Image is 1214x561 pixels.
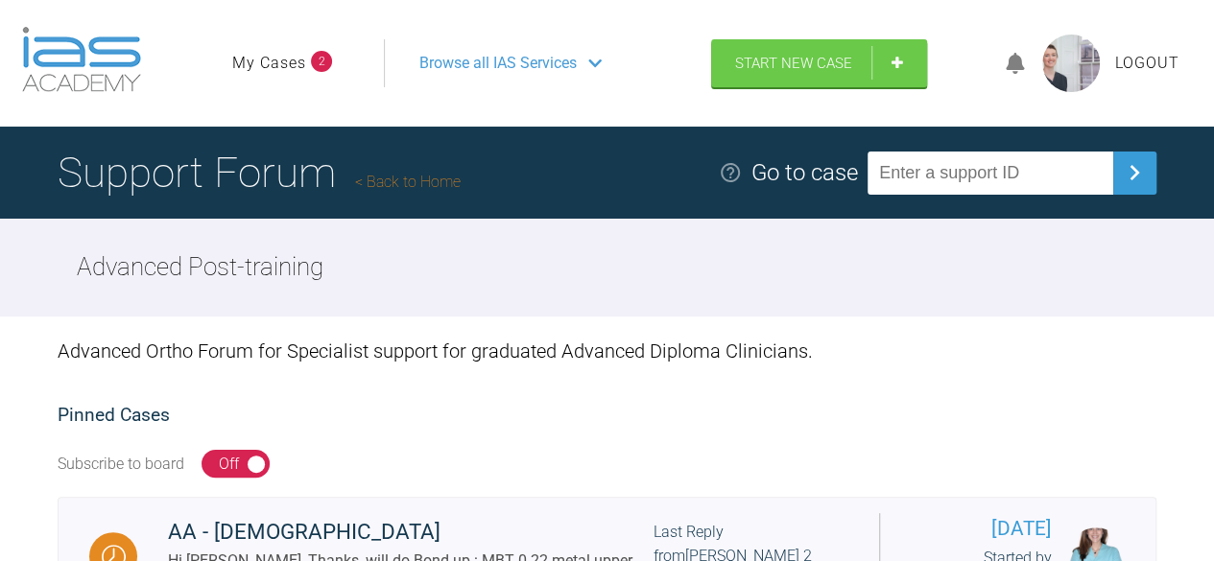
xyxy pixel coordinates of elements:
h2: Advanced Post-training [77,247,323,288]
span: Start New Case [735,55,852,72]
a: Start New Case [711,39,927,87]
span: 2 [311,51,332,72]
input: Enter a support ID [868,152,1113,195]
span: [DATE] [911,513,1052,545]
img: chevronRight.28bd32b0.svg [1119,157,1150,188]
div: Go to case [751,154,858,191]
h1: Support Forum [58,139,461,206]
div: Off [219,452,239,477]
span: Browse all IAS Services [419,51,577,76]
a: My Cases [232,51,306,76]
img: profile.png [1042,35,1100,92]
a: Back to Home [355,173,461,191]
div: AA - [DEMOGRAPHIC_DATA] [168,515,653,549]
a: Logout [1115,51,1179,76]
div: Subscribe to board [58,452,184,477]
img: help.e70b9f3d.svg [719,161,742,184]
h2: Pinned Cases [58,401,1156,431]
div: Advanced Ortho Forum for Specialist support for graduated Advanced Diploma Clinicians. [58,316,1156,386]
img: logo-light.3e3ef733.png [22,27,141,92]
